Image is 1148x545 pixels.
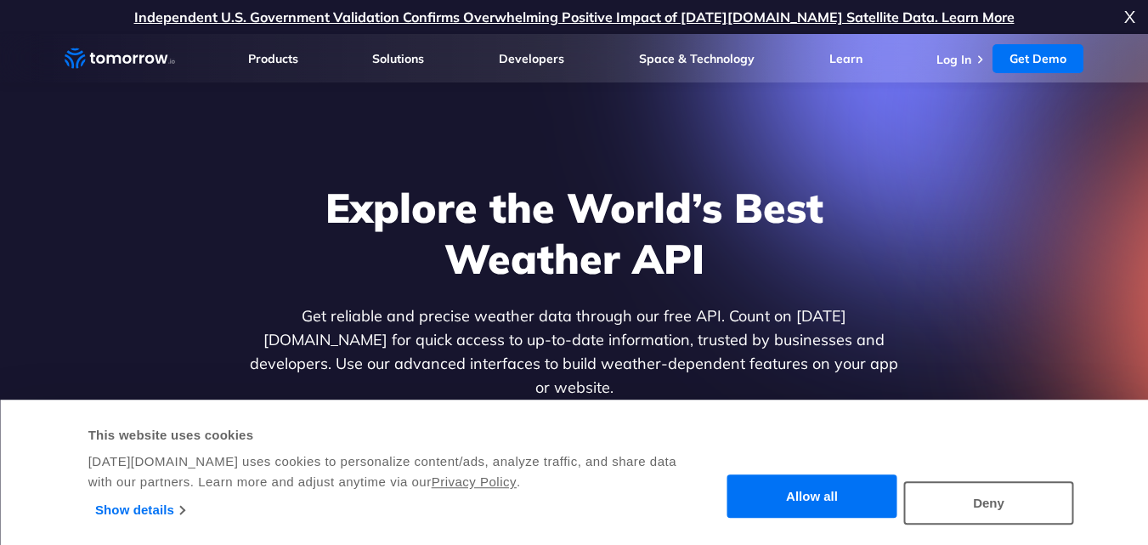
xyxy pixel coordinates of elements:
[372,51,424,66] a: Solutions
[95,497,184,523] a: Show details
[829,51,862,66] a: Learn
[246,304,902,400] p: Get reliable and precise weather data through our free API. Count on [DATE][DOMAIN_NAME] for quic...
[134,9,1015,26] a: Independent U.S. Government Validation Confirms Overwhelming Positive Impact of [DATE][DOMAIN_NAM...
[992,44,1083,73] a: Get Demo
[936,52,971,67] a: Log In
[432,474,517,489] a: Privacy Policy
[88,425,698,446] div: This website uses cookies
[499,51,564,66] a: Developers
[248,51,298,66] a: Products
[65,46,175,71] a: Home link
[639,51,755,66] a: Space & Technology
[246,182,902,284] h1: Explore the World’s Best Weather API
[727,475,897,519] button: Allow all
[904,481,1074,525] button: Deny
[88,451,698,492] div: [DATE][DOMAIN_NAME] uses cookies to personalize content/ads, analyze traffic, and share data with...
